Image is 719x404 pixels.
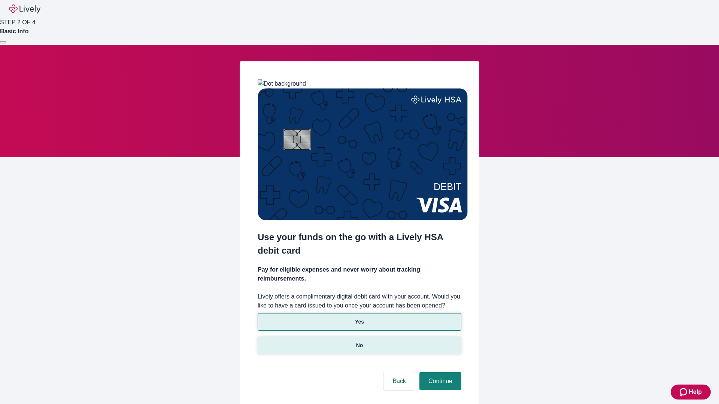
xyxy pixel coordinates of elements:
[689,388,702,397] span: Help
[355,318,364,326] p: Yes
[419,372,461,390] button: Continue
[258,292,461,310] label: Lively offers a complimentary digital debit card with your account. Would you like to have a card...
[383,372,415,390] button: Back
[258,79,306,88] img: Dot background
[258,313,461,331] button: Yes
[258,88,468,220] img: Debit card
[680,388,689,397] svg: Zendesk support icon
[9,4,40,13] img: Lively
[258,265,461,283] h4: Pay for eligible expenses and never worry about tracking reimbursements.
[258,337,461,354] button: No
[671,385,711,400] button: Zendesk support iconHelp
[356,342,363,349] p: No
[258,230,461,257] h2: Use your funds on the go with a Lively HSA debit card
